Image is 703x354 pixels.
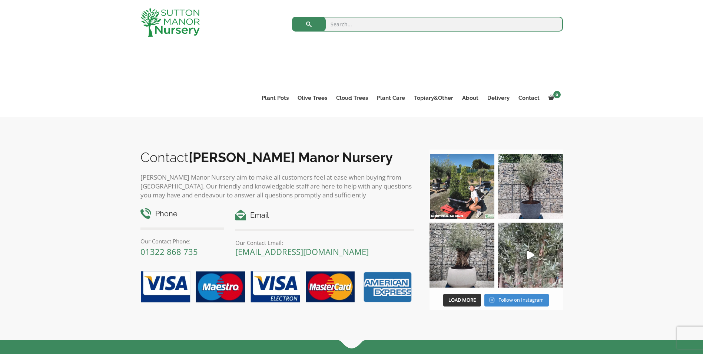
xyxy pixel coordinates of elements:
[140,7,200,37] img: logo
[498,296,544,303] span: Follow on Instagram
[140,150,415,165] h2: Contact
[135,267,415,308] img: payment-options.png
[544,93,563,103] a: 0
[498,223,563,288] img: New arrivals Monday morning of beautiful olive trees 🤩🤩 The weather is beautiful this summer, gre...
[448,296,476,303] span: Load More
[140,246,198,257] a: 01322 868 735
[527,251,534,259] svg: Play
[443,294,481,307] button: Load More
[293,93,332,103] a: Olive Trees
[430,154,494,219] img: Our elegant & picturesque Angustifolia Cones are an exquisite addition to your Bay Tree collectio...
[490,297,494,303] svg: Instagram
[372,93,409,103] a: Plant Care
[292,17,563,32] input: Search...
[332,93,372,103] a: Cloud Trees
[409,93,458,103] a: Topiary&Other
[257,93,293,103] a: Plant Pots
[140,208,225,220] h4: Phone
[235,210,414,221] h4: Email
[498,223,563,288] a: Play
[140,173,415,200] p: [PERSON_NAME] Manor Nursery aim to make all customers feel at ease when buying from [GEOGRAPHIC_D...
[484,294,548,307] a: Instagram Follow on Instagram
[498,154,563,219] img: A beautiful multi-stem Spanish Olive tree potted in our luxurious fibre clay pots 😍😍
[458,93,483,103] a: About
[553,91,561,98] span: 0
[235,238,414,247] p: Our Contact Email:
[483,93,514,103] a: Delivery
[140,237,225,246] p: Our Contact Phone:
[235,246,369,257] a: [EMAIL_ADDRESS][DOMAIN_NAME]
[430,223,494,288] img: Check out this beauty we potted at our nursery today ❤️‍🔥 A huge, ancient gnarled Olive tree plan...
[514,93,544,103] a: Contact
[189,150,393,165] b: [PERSON_NAME] Manor Nursery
